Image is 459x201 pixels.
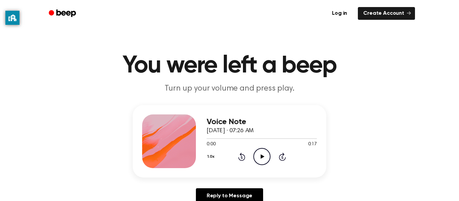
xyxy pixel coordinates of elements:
[5,11,19,25] button: privacy banner
[308,141,317,148] span: 0:17
[57,54,402,78] h1: You were left a beep
[44,7,82,20] a: Beep
[100,83,359,94] p: Turn up your volume and press play.
[207,151,217,162] button: 1.0x
[358,7,415,20] a: Create Account
[325,6,354,21] a: Log in
[207,117,317,127] h3: Voice Note
[207,128,254,134] span: [DATE] · 07:26 AM
[207,141,215,148] span: 0:00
